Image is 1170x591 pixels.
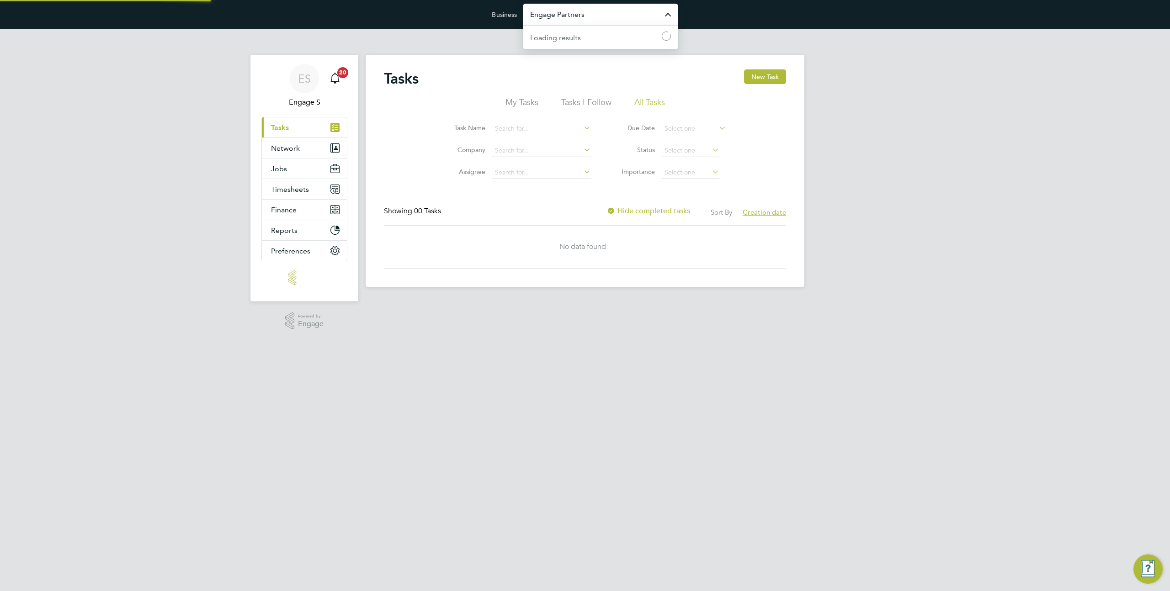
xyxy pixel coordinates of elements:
[271,164,287,173] span: Jobs
[261,270,347,285] a: Go to home page
[261,97,347,108] span: Engage S
[298,73,311,84] span: ES
[492,144,591,157] input: Search for...
[444,168,485,176] label: Assignee
[606,206,690,216] label: Hide completed tasks
[337,67,348,78] span: 20
[634,97,665,113] li: All Tasks
[262,179,347,199] button: Timesheets
[414,206,441,216] span: 00 Tasks
[298,320,324,328] span: Engage
[262,200,347,220] button: Finance
[1133,554,1163,584] button: Engage Resource Center
[743,208,786,216] span: Creation date
[444,124,485,132] label: Task Name
[262,241,347,261] button: Preferences
[661,122,726,135] input: Select one
[262,220,347,240] button: Reports
[492,122,591,135] input: Search for...
[271,206,297,214] span: Finance
[288,270,321,285] img: engage-logo-retina.png
[614,146,655,154] label: Status
[744,69,786,84] button: New Task
[271,144,300,153] span: Network
[384,242,782,252] div: No data found
[661,166,719,179] input: Select one
[711,208,732,216] label: Sort By
[561,97,612,113] li: Tasks I Follow
[661,144,719,157] input: Select one
[285,312,324,330] a: Powered byEngage
[298,312,324,320] span: Powered by
[271,185,309,194] span: Timesheets
[261,64,347,108] a: ESEngage S
[384,206,443,216] div: Showing
[384,69,419,88] h2: Tasks
[505,97,538,113] li: My Tasks
[614,124,655,132] label: Due Date
[262,138,347,158] button: Network
[492,11,517,19] label: Business
[326,64,344,93] a: 20
[271,226,298,235] span: Reports
[262,117,347,137] a: Tasks
[271,123,289,132] span: Tasks
[250,55,358,301] nav: Main navigation
[444,146,485,154] label: Company
[262,158,347,179] button: Jobs
[492,166,591,179] input: Search for...
[271,247,310,255] span: Preferences
[614,168,655,176] label: Importance
[530,32,581,43] div: Loading results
